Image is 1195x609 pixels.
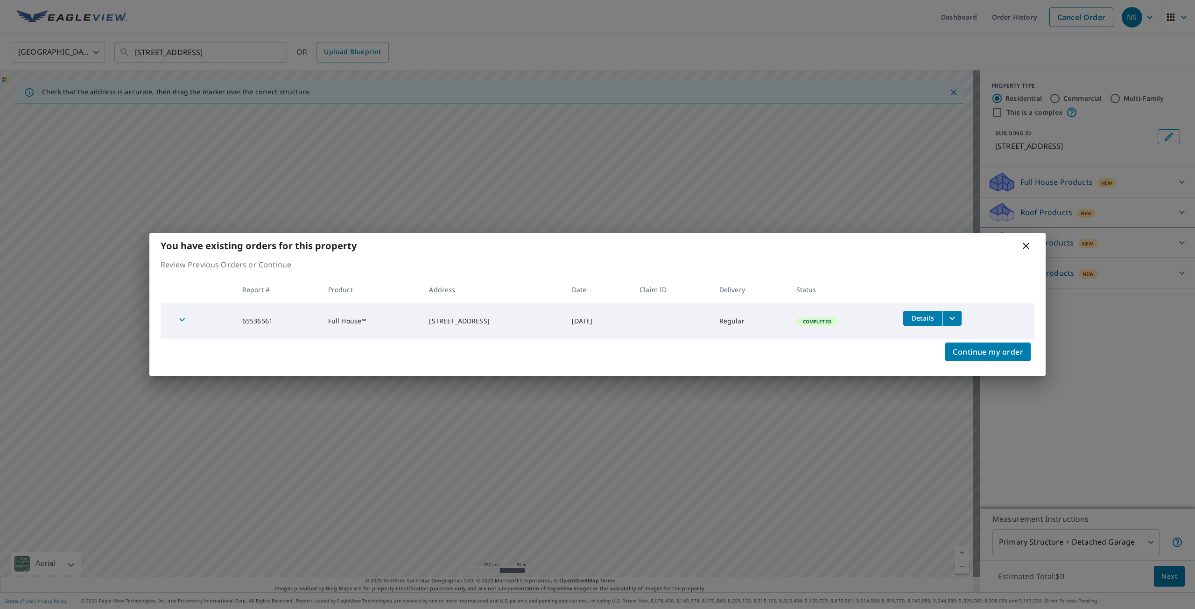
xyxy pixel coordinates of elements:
[564,303,632,339] td: [DATE]
[422,276,564,303] th: Address
[789,276,896,303] th: Status
[321,303,422,339] td: Full House™
[429,316,556,326] div: [STREET_ADDRESS]
[942,311,962,326] button: filesDropdownBtn-65536561
[564,276,632,303] th: Date
[632,276,712,303] th: Claim ID
[712,276,789,303] th: Delivery
[909,314,937,322] span: Details
[903,311,942,326] button: detailsBtn-65536561
[321,276,422,303] th: Product
[797,318,837,325] span: Completed
[161,239,357,252] b: You have existing orders for this property
[953,345,1023,358] span: Continue my order
[235,303,321,339] td: 65536561
[945,343,1031,361] button: Continue my order
[161,259,1034,270] p: Review Previous Orders or Continue
[235,276,321,303] th: Report #
[712,303,789,339] td: Regular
